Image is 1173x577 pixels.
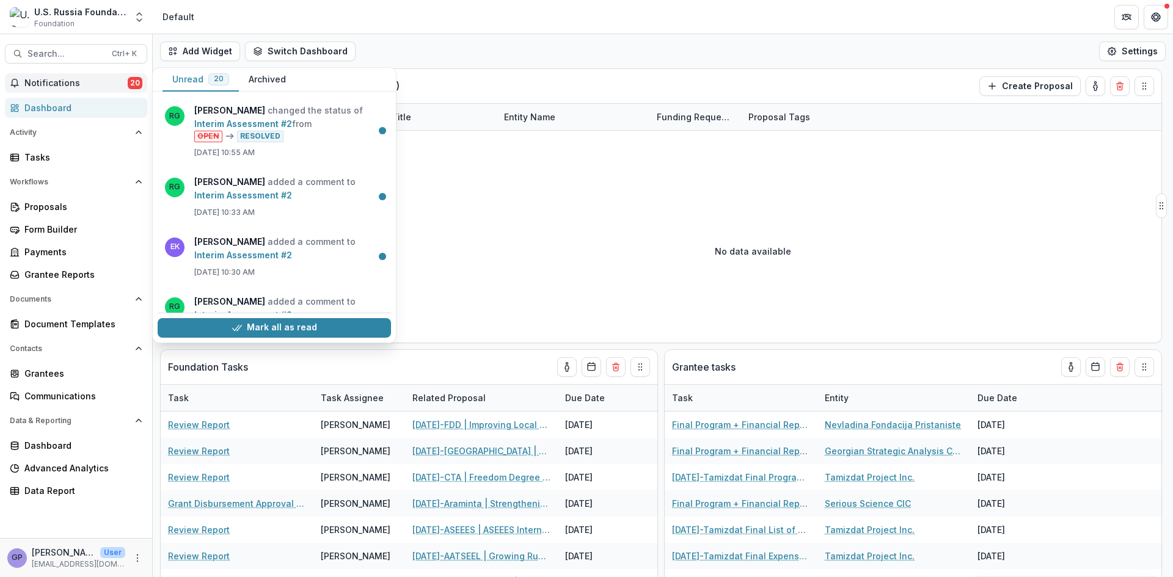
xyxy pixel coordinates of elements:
[24,151,137,164] div: Tasks
[5,386,147,406] a: Communications
[313,385,405,411] div: Task Assignee
[412,471,550,484] a: [DATE]-CTA | Freedom Degree Online Matching System
[825,550,915,562] a: Tamizdat Project Inc.
[5,242,147,262] a: Payments
[825,523,915,536] a: Tamizdat Project Inc.
[715,245,791,258] p: No data available
[321,445,390,457] div: [PERSON_NAME]
[970,385,1062,411] div: Due Date
[194,175,384,202] p: added a comment to
[5,435,147,455] a: Dashboard
[163,10,194,23] div: Default
[364,79,455,93] p: Draft ( 0 )
[344,104,497,130] div: Proposal Title
[672,523,810,536] a: [DATE]-Tamizdat Final List of Expenses
[1061,357,1081,377] button: toggle-assigned-to-me
[412,550,550,562] a: [DATE]-AATSEEL | Growing Russian Studies through Bridge-Building and Inclusion
[1156,194,1167,218] button: Drag
[412,418,550,431] a: [DATE]-FDD | Improving Local Governance Competence Among Rising Exiled Russian Civil Society Leaders
[665,385,817,411] div: Task
[10,344,130,353] span: Contacts
[558,490,649,517] div: [DATE]
[558,543,649,569] div: [DATE]
[5,458,147,478] a: Advanced Analytics
[665,391,700,404] div: Task
[558,385,649,411] div: Due Date
[163,68,239,92] button: Unread
[970,490,1062,517] div: [DATE]
[412,497,550,510] a: [DATE]-Araminta | Strengthening Capacities of Russian Human Rights Defenders to Develop the Busin...
[131,5,148,29] button: Open entity switcher
[672,471,810,484] a: [DATE]-Tamizdat Final Program Report
[741,111,817,123] div: Proposal Tags
[168,550,230,562] a: Review Report
[100,547,125,558] p: User
[741,104,894,130] div: Proposal Tags
[5,314,147,334] a: Document Templates
[321,550,390,562] div: [PERSON_NAME]
[161,385,313,411] div: Task
[412,445,550,457] a: [DATE]-[GEOGRAPHIC_DATA] | Fostering the Next Generation of Russia-focused Professionals
[158,318,391,338] button: Mark all as read
[168,471,230,484] a: Review Report
[412,523,550,536] a: [DATE]-ASEEES | ASEEES Internship Grant Program, [DATE]-[DATE]
[168,497,306,510] a: Grant Disbursement Approval Form
[1086,357,1105,377] button: Calendar
[24,439,137,452] div: Dashboard
[194,235,384,262] p: added a comment to
[970,412,1062,438] div: [DATE]
[24,200,137,213] div: Proposals
[970,391,1025,404] div: Due Date
[10,7,29,27] img: U.S. Russia Foundation
[649,104,741,130] div: Funding Requested
[979,76,1081,96] button: Create Proposal
[24,462,137,474] div: Advanced Analytics
[239,68,296,92] button: Archived
[194,118,292,129] a: Interim Assessment #2
[817,385,970,411] div: Entity
[34,5,126,18] div: U.S. Russia Foundation
[5,172,147,192] button: Open Workflows
[12,554,23,562] div: Gennady Podolny
[313,391,391,404] div: Task Assignee
[825,418,961,431] a: Nevladina Fondacija Pristaniste
[5,219,147,239] a: Form Builder
[321,418,390,431] div: [PERSON_NAME]
[128,77,142,89] span: 20
[649,111,741,123] div: Funding Requested
[825,497,911,510] a: Serious Science CIC
[5,363,147,383] a: Grantees
[24,78,128,89] span: Notifications
[497,104,649,130] div: Entity Name
[24,223,137,236] div: Form Builder
[5,481,147,501] a: Data Report
[1110,76,1130,96] button: Delete card
[672,418,810,431] a: Final Program + Financial Report
[34,18,75,29] span: Foundation
[245,42,356,61] button: Switch Dashboard
[5,289,147,309] button: Open Documents
[194,190,292,200] a: Interim Assessment #2
[321,523,390,536] div: [PERSON_NAME]
[24,484,137,497] div: Data Report
[405,385,558,411] div: Related Proposal
[672,550,810,562] a: [DATE]-Tamizdat Final Expense Summary
[27,49,104,59] span: Search...
[672,360,736,374] p: Grantee tasks
[5,339,147,358] button: Open Contacts
[5,98,147,118] a: Dashboard
[168,418,230,431] a: Review Report
[582,357,601,377] button: Calendar
[24,101,137,114] div: Dashboard
[32,559,125,570] p: [EMAIL_ADDRESS][DOMAIN_NAME]
[825,445,963,457] a: Georgian Strategic Analysis Center
[10,178,130,186] span: Workflows
[672,497,810,510] a: Final Program + Financial Report
[1135,76,1154,96] button: Drag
